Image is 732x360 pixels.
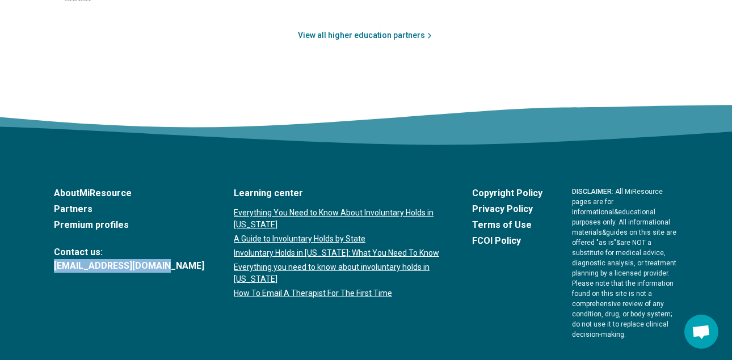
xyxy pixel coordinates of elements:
a: [EMAIL_ADDRESS][DOMAIN_NAME] [54,259,204,273]
a: Learning center [234,187,443,200]
p: : All MiResource pages are for informational & educational purposes only. All informational mater... [572,187,678,340]
a: AboutMiResource [54,187,204,200]
a: Everything you need to know about involuntary holds in [US_STATE] [234,261,443,285]
a: FCOI Policy [472,234,542,248]
a: Terms of Use [472,218,542,232]
a: A Guide to Involuntary Holds by State [234,233,443,245]
a: Privacy Policy [472,202,542,216]
a: Copyright Policy [472,187,542,200]
a: Open chat [684,315,718,349]
span: DISCLAIMER [572,188,612,196]
a: How To Email A Therapist For The First Time [234,287,443,299]
a: View all higher education partners [298,29,434,41]
a: Everything You Need to Know About Involuntary Holds in [US_STATE] [234,207,443,231]
span: Contact us: [54,245,204,259]
a: Partners [54,202,204,216]
a: Premium profiles [54,218,204,232]
a: Involuntary Holds in [US_STATE]: What You Need To Know [234,247,443,259]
